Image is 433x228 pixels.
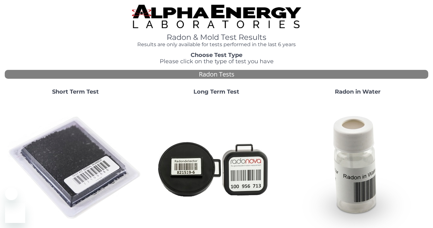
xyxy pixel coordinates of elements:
strong: Short Term Test [52,88,99,95]
strong: Choose Test Type [191,52,242,59]
h1: Radon & Mold Test Results [132,33,301,41]
strong: Radon in Water [335,88,381,95]
img: TightCrop.jpg [132,5,301,28]
h4: Results are only available for tests performed in the last 6 years [132,42,301,47]
div: Radon Tests [5,70,428,79]
span: Please click on the type of test you have [160,58,274,65]
iframe: Button to launch messaging window [5,203,25,223]
strong: Long Term Test [193,88,239,95]
iframe: Close message [5,188,18,200]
